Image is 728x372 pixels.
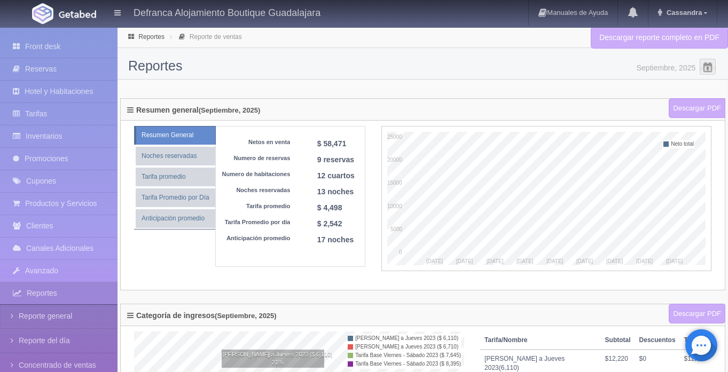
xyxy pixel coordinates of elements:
[138,33,165,41] a: Reportes
[59,10,96,18] img: Getabed
[199,107,261,114] label: (Septiembre, 2025)
[635,331,680,350] th: Descuentos
[354,360,461,368] td: Tarifa Base Viernes - Sábado 2023 ($ 8,395)
[221,218,291,227] dt: Tarifa Promedio por día
[136,209,215,228] a: Anticipación promedio
[127,106,260,117] h4: Resumen general
[669,304,725,324] a: Descargar PDF
[128,59,717,74] h2: Reportes
[354,334,461,343] td: [PERSON_NAME] a Jueves 2023 ($ 6,110)
[215,312,277,320] label: (Septiembre, 2025)
[136,188,215,207] a: Tarifa Promedio por Día
[317,170,380,186] dd: 12 cuartos
[221,154,291,163] dt: Numero de reservas
[669,98,725,118] a: Descargar PDF
[127,312,277,322] h4: Categoría de ingresos
[317,218,380,234] dd: $ 2,542
[317,138,380,154] dd: $ 58,471
[669,140,694,148] td: Neto total
[680,331,711,350] th: Total
[136,126,216,145] a: Resumen General
[134,5,320,19] h4: Defranca Alojamiento Boutique Guadalajara
[354,343,461,351] td: [PERSON_NAME] a Jueves 2023 ($ 6,710)
[354,351,461,360] td: Tarifa Base Viernes - Sábado 2023 ($ 7,645)
[190,33,242,41] a: Reporte de ventas
[700,59,716,75] span: Seleccionar Mes
[222,350,334,368] div: [PERSON_NAME] a Jueves 2023 ($ 6,110) 21%
[317,234,380,250] dd: 17 noches
[664,9,702,17] span: Cassandra
[601,331,635,350] th: Subtotal
[221,170,291,179] dt: Numero de habitaciones
[317,186,380,202] dd: 13 noches
[480,331,600,350] th: Tarifa/Nombre
[221,138,291,147] dt: Netos en venta
[317,154,380,170] dd: 9 reservas
[317,202,380,218] dd: $ 4,498
[221,202,291,211] dt: Tarifa promedio
[136,168,215,186] a: Tarifa promedio
[32,3,53,24] img: Getabed
[591,27,728,49] a: Descargar reporte completo en PDF
[221,186,291,195] dt: Noches reservadas
[136,147,215,165] a: Noches reservadas
[221,234,291,243] dt: Anticipación promedio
